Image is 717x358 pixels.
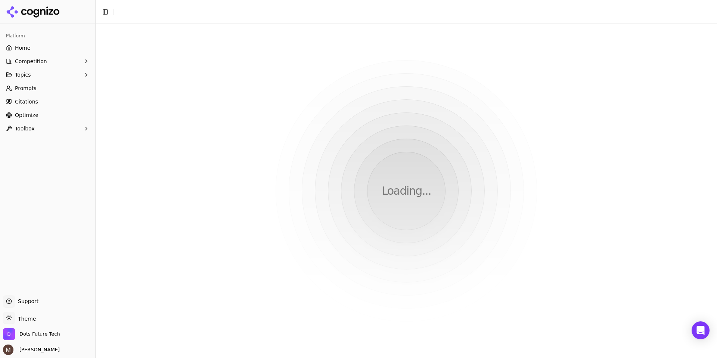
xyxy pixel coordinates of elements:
a: Citations [3,96,92,108]
span: Support [15,297,38,305]
span: Prompts [15,84,37,92]
img: Martyn Strydom [3,345,13,355]
span: Competition [15,58,47,65]
div: Platform [3,30,92,42]
button: Toolbox [3,123,92,135]
p: Loading... [382,184,431,198]
a: Home [3,42,92,54]
span: Theme [15,316,36,322]
span: [PERSON_NAME] [16,346,60,353]
span: Topics [15,71,31,78]
span: Optimize [15,111,38,119]
div: Open Intercom Messenger [692,321,710,339]
a: Optimize [3,109,92,121]
button: Topics [3,69,92,81]
button: Open user button [3,345,60,355]
button: Competition [3,55,92,67]
span: Citations [15,98,38,105]
span: Home [15,44,30,52]
a: Prompts [3,82,92,94]
img: Dots Future Tech [3,328,15,340]
button: Open organization switcher [3,328,60,340]
span: Toolbox [15,125,35,132]
span: Dots Future Tech [19,331,60,337]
